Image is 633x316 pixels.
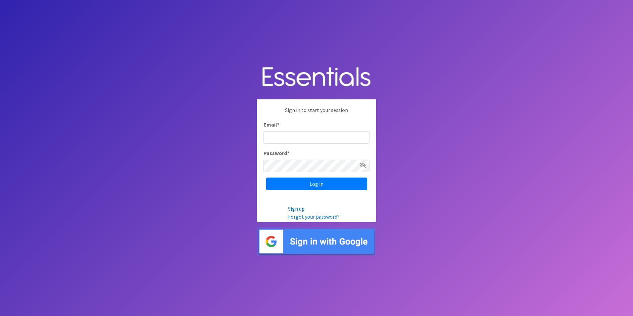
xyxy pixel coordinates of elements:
[288,213,340,220] a: Forgot your password?
[287,150,289,156] abbr: required
[288,205,305,212] a: Sign up
[277,121,279,128] abbr: required
[257,60,376,94] img: Human Essentials
[257,227,376,256] img: Sign in with Google
[266,178,367,190] input: Log in
[264,106,369,121] p: Sign in to start your session
[264,121,279,129] label: Email
[264,149,289,157] label: Password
